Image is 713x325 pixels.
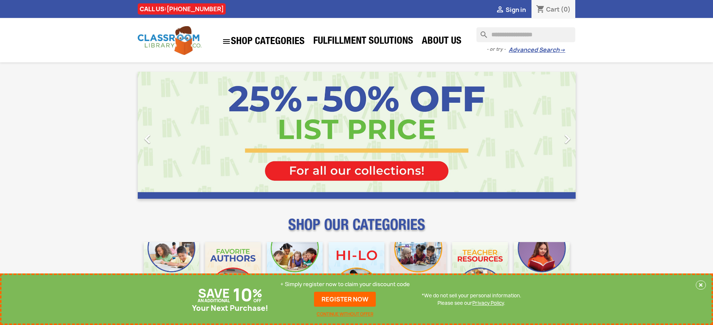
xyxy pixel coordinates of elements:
img: CLC_Fiction_Nonfiction_Mobile.jpg [390,242,446,298]
img: CLC_Teacher_Resources_Mobile.jpg [452,242,508,298]
img: CLC_Dyslexia_Mobile.jpg [514,242,570,298]
input: Search [476,27,575,42]
i:  [222,37,231,46]
i: shopping_cart [536,5,545,14]
i:  [496,6,505,15]
a: About Us [418,34,465,49]
img: CLC_HiLo_Mobile.jpg [329,242,384,298]
a: Advanced Search→ [509,46,565,54]
a: SHOP CATEGORIES [218,33,308,50]
a: Next [510,72,576,199]
a:  Sign in [496,6,526,14]
i: search [476,27,485,36]
i:  [558,130,577,148]
span: Sign in [506,6,526,14]
p: SHOP OUR CATEGORIES [138,223,576,236]
ul: Carousel container [138,72,576,199]
img: Classroom Library Company [138,26,201,55]
span: Cart [546,5,560,13]
span: → [560,46,565,54]
i:  [138,130,157,148]
a: Previous [138,72,204,199]
img: CLC_Bulk_Mobile.jpg [144,242,199,298]
span: (0) [561,5,571,13]
img: CLC_Favorite_Authors_Mobile.jpg [205,242,261,298]
a: Fulfillment Solutions [310,34,417,49]
img: CLC_Phonics_And_Decodables_Mobile.jpg [267,242,323,298]
div: CALL US: [138,3,226,15]
a: [PHONE_NUMBER] [167,5,224,13]
span: - or try - [487,46,509,53]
